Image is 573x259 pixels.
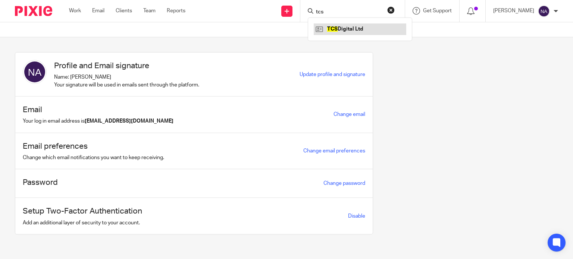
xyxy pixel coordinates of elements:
[23,154,164,161] p: Change which email notifications you want to keep receiving.
[493,7,534,15] p: [PERSON_NAME]
[167,7,185,15] a: Reports
[92,7,104,15] a: Email
[323,181,365,186] a: Change password
[23,219,142,227] p: Add an additional layer of security to your account.
[23,177,58,188] h1: Password
[23,140,164,152] h1: Email preferences
[334,112,365,117] a: Change email
[54,60,199,72] h1: Profile and Email signature
[15,6,52,16] img: Pixie
[423,8,452,13] span: Get Support
[23,60,47,84] img: svg%3E
[23,104,173,116] h1: Email
[300,72,365,77] a: Update profile and signature
[69,7,81,15] a: Work
[54,73,199,89] p: Name: [PERSON_NAME] Your signature will be used in emails sent through the platform.
[538,5,550,17] img: svg%3E
[303,148,365,154] a: Change email preferences
[23,205,142,217] h1: Setup Two-Factor Authentication
[348,214,365,219] a: Disable
[387,6,395,14] button: Clear
[23,117,173,125] p: Your log in email address is
[315,9,382,16] input: Search
[85,119,173,124] b: [EMAIL_ADDRESS][DOMAIN_NAME]
[143,7,156,15] a: Team
[116,7,132,15] a: Clients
